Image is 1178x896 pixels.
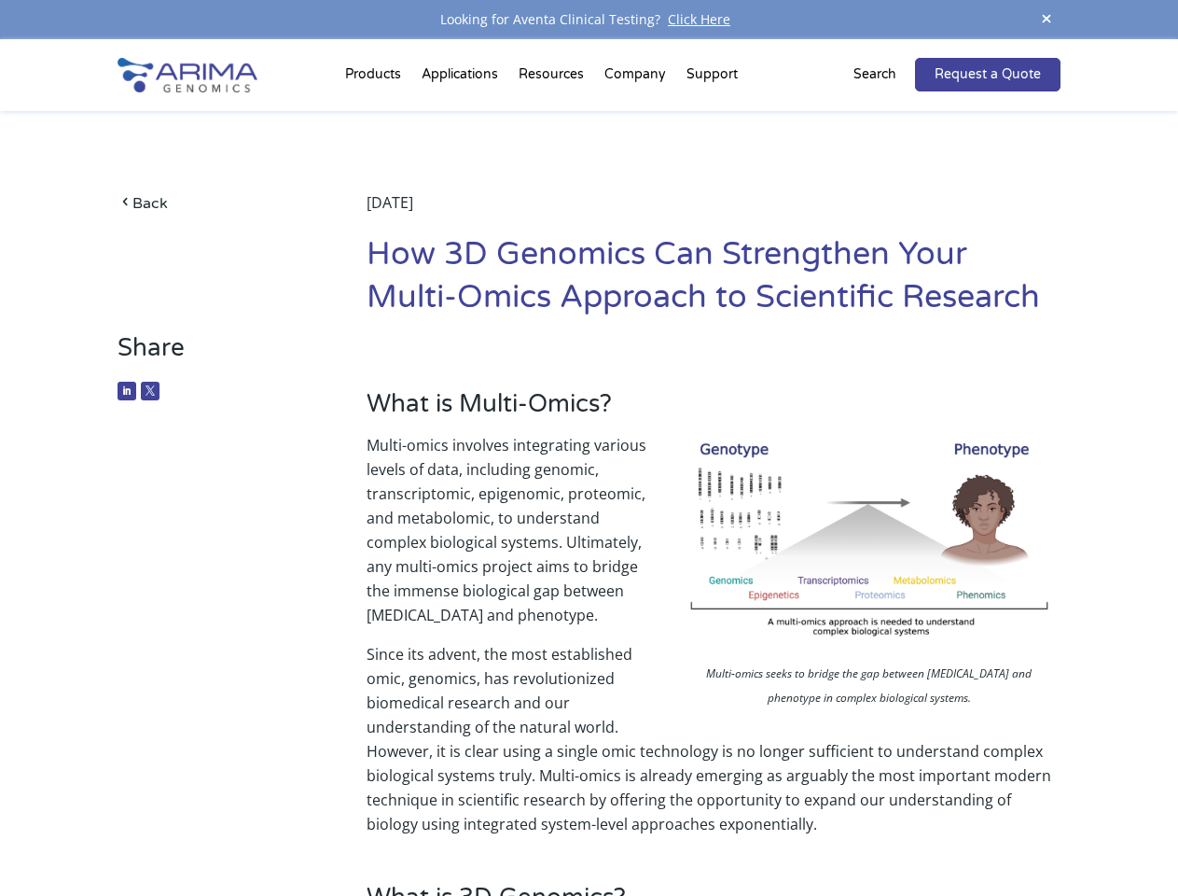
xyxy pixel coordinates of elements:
p: Multi-omics involves integrating various levels of data, including genomic, transcriptomic, epige... [367,433,1060,642]
a: Click Here [660,10,738,28]
a: Request a Quote [915,58,1060,91]
div: Looking for Aventa Clinical Testing? [118,7,1060,32]
img: Arima-Genomics-logo [118,58,257,92]
p: Search [853,63,896,87]
a: Back [118,190,314,216]
h3: Share [118,333,314,377]
h1: How 3D Genomics Can Strengthen Your Multi-Omics Approach to Scientific Research [367,233,1060,333]
p: Since its advent, the most established omic, genomics, has revolutionized biomedical research and... [367,642,1060,836]
div: [DATE] [367,190,1060,233]
p: Multi-omics seeks to bridge the gap between [MEDICAL_DATA] and phenotype in complex biological sy... [678,662,1060,715]
h3: What is Multi-Omics? [367,389,1060,433]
